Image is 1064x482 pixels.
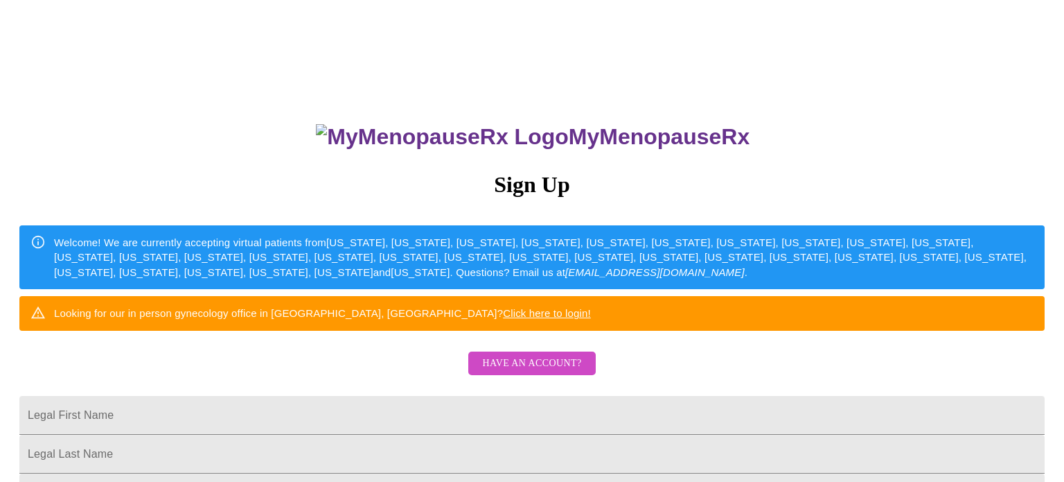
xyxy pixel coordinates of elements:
a: Click here to login! [503,307,591,319]
div: Looking for our in person gynecology office in [GEOGRAPHIC_DATA], [GEOGRAPHIC_DATA]? [54,300,591,326]
button: Have an account? [468,352,595,376]
div: Welcome! We are currently accepting virtual patients from [US_STATE], [US_STATE], [US_STATE], [US... [54,230,1034,285]
h3: MyMenopauseRx [21,124,1045,150]
a: Have an account? [465,367,598,379]
img: MyMenopauseRx Logo [316,124,568,150]
span: Have an account? [482,355,581,372]
h3: Sign Up [19,172,1045,198]
em: [EMAIL_ADDRESS][DOMAIN_NAME] [565,266,745,278]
